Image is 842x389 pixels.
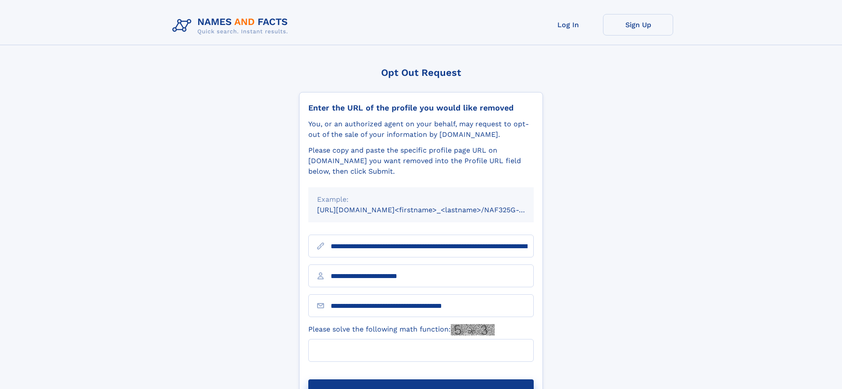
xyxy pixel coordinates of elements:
a: Sign Up [603,14,673,36]
img: Logo Names and Facts [169,14,295,38]
a: Log In [533,14,603,36]
small: [URL][DOMAIN_NAME]<firstname>_<lastname>/NAF325G-xxxxxxxx [317,206,550,214]
div: Please copy and paste the specific profile page URL on [DOMAIN_NAME] you want removed into the Pr... [308,145,534,177]
label: Please solve the following math function: [308,324,495,335]
div: You, or an authorized agent on your behalf, may request to opt-out of the sale of your informatio... [308,119,534,140]
div: Opt Out Request [299,67,543,78]
div: Enter the URL of the profile you would like removed [308,103,534,113]
div: Example: [317,194,525,205]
